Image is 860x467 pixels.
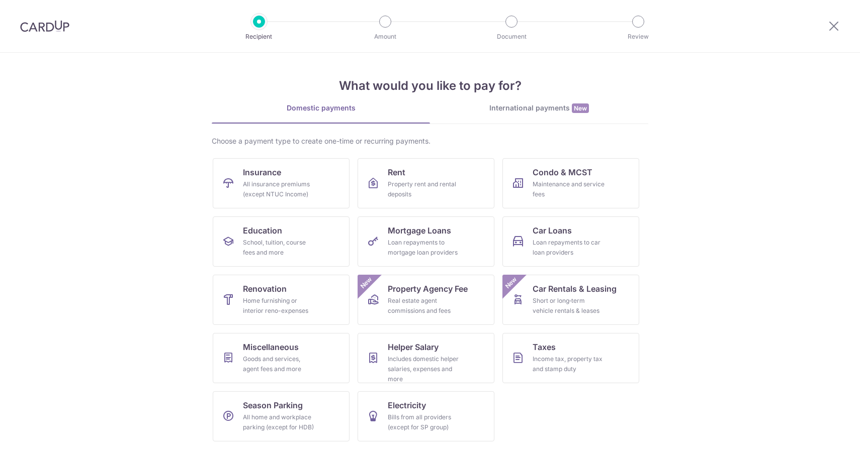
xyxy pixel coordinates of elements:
span: Mortgage Loans [388,224,451,237]
a: Season ParkingAll home and workplace parking (except for HDB) [213,391,350,441]
h4: What would you like to pay for? [212,77,648,95]
div: Loan repayments to mortgage loan providers [388,238,460,258]
div: Short or long‑term vehicle rentals & leases [533,296,605,316]
p: Recipient [222,32,296,42]
p: Document [474,32,549,42]
div: Real estate agent commissions and fees [388,296,460,316]
a: EducationSchool, tuition, course fees and more [213,216,350,267]
div: Choose a payment type to create one-time or recurring payments. [212,136,648,146]
a: Helper SalaryIncludes domestic helper salaries, expenses and more [358,333,494,383]
span: Miscellaneous [243,341,299,353]
div: Loan repayments to car loan providers [533,238,605,258]
div: Property rent and rental deposits [388,179,460,199]
div: All insurance premiums (except NTUC Income) [243,179,315,199]
span: Education [243,224,282,237]
div: School, tuition, course fees and more [243,238,315,258]
span: Season Parking [243,399,303,411]
a: MiscellaneousGoods and services, agent fees and more [213,333,350,383]
a: InsuranceAll insurance premiums (except NTUC Income) [213,158,350,208]
a: Mortgage LoansLoan repayments to mortgage loan providers [358,216,494,267]
span: Car Loans [533,224,572,237]
span: Condo & MCST [533,166,592,178]
span: Insurance [243,166,281,178]
span: Rent [388,166,405,178]
span: Helper Salary [388,341,439,353]
span: New [503,275,520,291]
span: New [358,275,375,291]
a: ElectricityBills from all providers (except for SP group) [358,391,494,441]
span: Taxes [533,341,556,353]
a: Car LoansLoan repayments to car loan providers [502,216,639,267]
div: Domestic payments [212,103,430,113]
span: Electricity [388,399,426,411]
span: Car Rentals & Leasing [533,283,617,295]
div: Maintenance and service fees [533,179,605,199]
div: Home furnishing or interior reno-expenses [243,296,315,316]
span: Property Agency Fee [388,283,468,295]
a: Property Agency FeeReal estate agent commissions and feesNew [358,275,494,325]
div: All home and workplace parking (except for HDB) [243,412,315,432]
a: RenovationHome furnishing or interior reno-expenses [213,275,350,325]
span: Renovation [243,283,287,295]
div: Income tax, property tax and stamp duty [533,354,605,374]
a: Car Rentals & LeasingShort or long‑term vehicle rentals & leasesNew [502,275,639,325]
a: TaxesIncome tax, property tax and stamp duty [502,333,639,383]
div: International payments [430,103,648,113]
img: CardUp [20,20,69,32]
p: Review [601,32,675,42]
p: Amount [348,32,422,42]
div: Bills from all providers (except for SP group) [388,412,460,432]
a: Condo & MCSTMaintenance and service fees [502,158,639,208]
span: New [572,103,589,113]
div: Goods and services, agent fees and more [243,354,315,374]
a: RentProperty rent and rental deposits [358,158,494,208]
div: Includes domestic helper salaries, expenses and more [388,354,460,384]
